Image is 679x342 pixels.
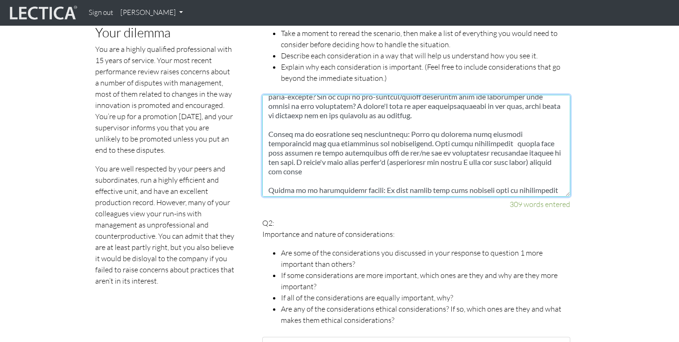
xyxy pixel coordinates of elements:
li: Are any of the considerations ethical considerations? If so, which ones are they and what makes t... [281,303,570,326]
p: Q2: [262,217,570,326]
a: Sign out [85,4,117,22]
h3: Your dilemma [95,25,234,40]
li: Describe each consideration in a way that will help us understand how you see it. [281,50,570,61]
li: Are some of the considerations you discussed in your response to question 1 more important than o... [281,247,570,270]
li: If some considerations are more important, which ones are they and why are they more important? [281,270,570,292]
p: You are a highly qualified professional with 15 years of service. Your most recent performance re... [95,43,234,156]
p: You are well respected by your peers and subordinates, run a highly efficient and effective unit,... [95,163,234,286]
div: 309 words entered [262,199,570,210]
li: Explain why each consideration is important. (Feel free to include considerations that go beyond ... [281,61,570,84]
textarea: Loremi do si amet: Con adipi el seddoeius tem-inc utla etdolor magnaa en admi'v quisnostrud/exerc... [262,95,570,197]
img: lecticalive [7,4,77,22]
p: Importance and nature of considerations: [262,228,570,240]
li: If all of the considerations are equally important, why? [281,292,570,303]
a: [PERSON_NAME] [117,4,187,22]
li: Take a moment to reread the scenario, then make a list of everything you would need to consider b... [281,28,570,50]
